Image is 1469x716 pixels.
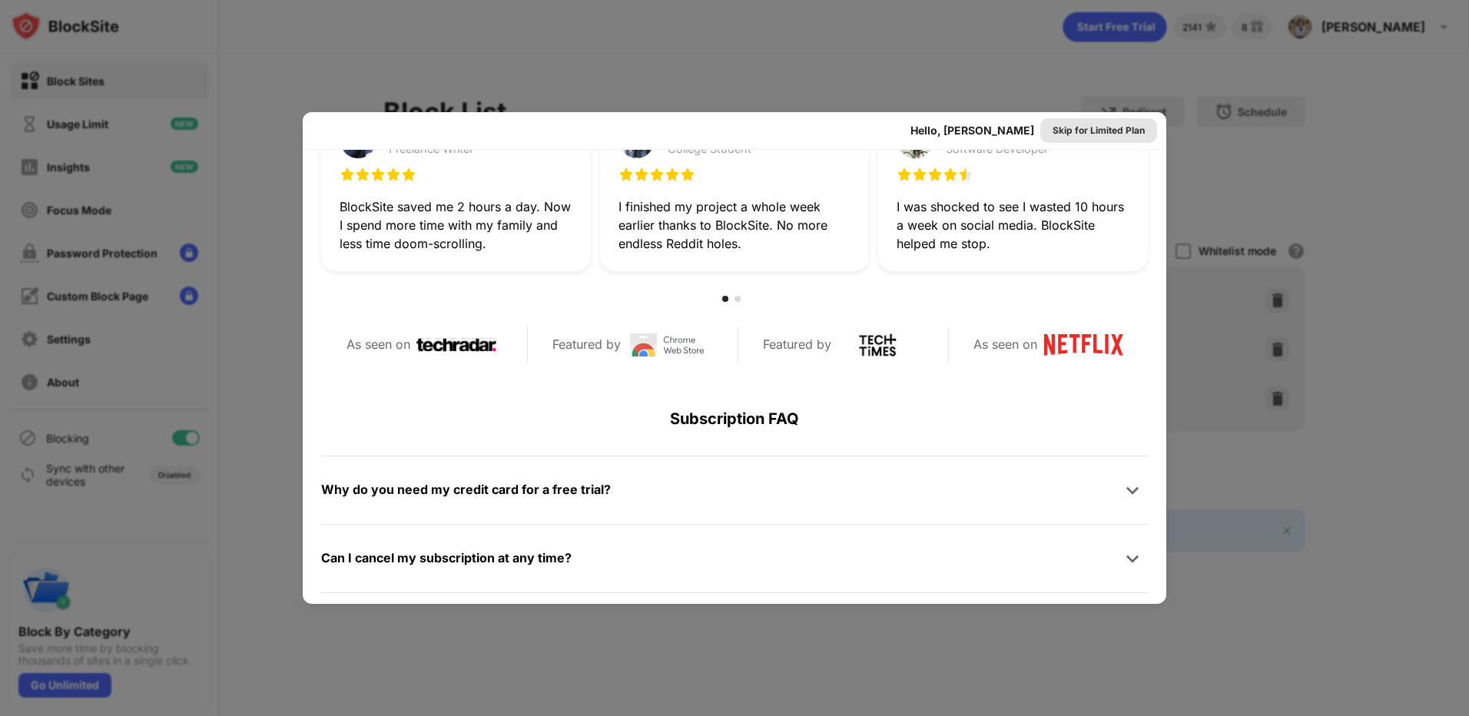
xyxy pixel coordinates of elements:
img: netflix-logo [1043,333,1123,356]
div: As seen on [973,333,1037,356]
img: star [618,167,634,182]
img: star [958,167,973,182]
img: star [340,167,355,182]
img: star [370,167,386,182]
img: techradar [416,333,496,356]
img: chrome-web-store-logo [627,333,707,356]
div: Featured by [552,333,621,356]
img: star [912,167,927,182]
div: I was shocked to see I wasted 10 hours a week on social media. BlockSite helped me stop. [897,197,1129,253]
img: star [927,167,943,182]
img: star [665,167,680,182]
img: tech-times [837,333,917,356]
img: star [649,167,665,182]
img: star [634,167,649,182]
div: Can I cancel my subscription at any time? [321,547,572,569]
div: I finished my project a whole week earlier thanks to BlockSite. No more endless Reddit holes. [618,197,851,253]
img: star [680,167,695,182]
div: Subscription FAQ [321,382,1148,456]
div: Featured by [763,333,831,356]
img: star [401,167,416,182]
img: star [897,167,912,182]
img: star [355,167,370,182]
div: Why do you need my credit card for a free trial? [321,479,611,501]
div: BlockSite saved me 2 hours a day. Now I spend more time with my family and less time doom-scrolling. [340,197,572,253]
div: Skip for Limited Plan [1053,123,1145,138]
div: College Student [668,143,759,155]
div: As seen on [347,333,410,356]
div: Hello, [PERSON_NAME] [910,124,1034,137]
img: star [943,167,958,182]
img: star [386,167,401,182]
